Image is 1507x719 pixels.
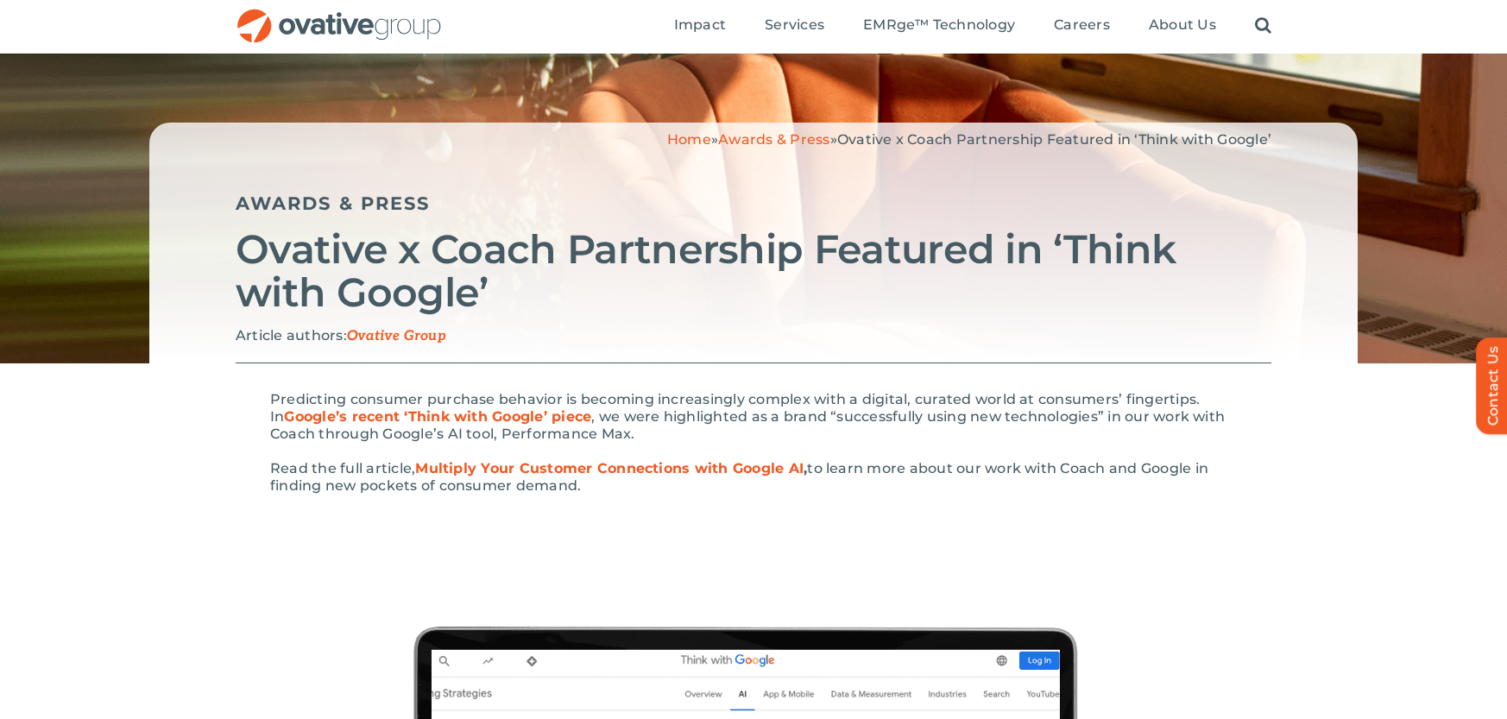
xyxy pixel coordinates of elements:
[765,16,824,34] span: Services
[863,16,1015,35] a: EMRge™ Technology
[1054,16,1110,34] span: Careers
[415,460,807,476] strong: ,
[1149,16,1216,35] a: About Us
[236,228,1271,314] h2: Ovative x Coach Partnership Featured in ‘Think with Google’
[863,16,1015,34] span: EMRge™ Technology
[347,328,446,344] span: Ovative Group
[765,16,824,35] a: Services
[284,408,591,425] a: Google’s recent ‘Think with Google’ piece
[236,327,1271,345] p: Article authors:
[674,16,726,35] a: Impact
[667,131,1271,148] span: » »
[270,460,1237,495] p: Read the full article, to learn more about our work with Coach and Google in finding new pockets ...
[1054,16,1110,35] a: Careers
[674,16,726,34] span: Impact
[236,7,443,23] a: OG_Full_horizontal_RGB
[837,131,1271,148] span: Ovative x Coach Partnership Featured in ‘Think with Google’
[270,391,1237,443] p: Predicting consumer purchase behavior is becoming increasingly complex with a digital, curated wo...
[718,131,829,148] a: Awards & Press
[236,192,430,214] a: Awards & Press
[1149,16,1216,34] span: About Us
[415,460,804,476] a: Multiply Your Customer Connections with Google AI
[1255,16,1271,35] a: Search
[667,131,711,148] a: Home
